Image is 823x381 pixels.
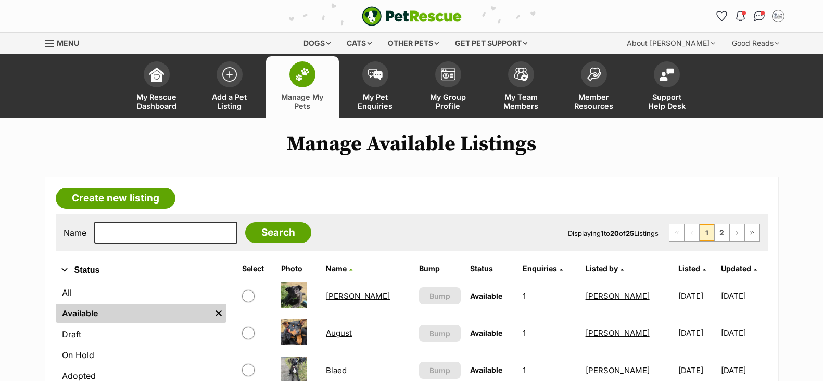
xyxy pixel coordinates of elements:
[714,8,787,24] ul: Account quick links
[441,68,455,81] img: group-profile-icon-3fa3cf56718a62981997c0bc7e787c4b2cf8bcc04b72c1350f741eb67cf2f40e.svg
[678,264,700,273] span: Listed
[279,93,326,110] span: Manage My Pets
[470,328,502,337] span: Available
[56,304,211,323] a: Available
[586,365,650,375] a: [PERSON_NAME]
[206,93,253,110] span: Add a Pet Listing
[518,315,580,351] td: 1
[412,56,485,118] a: My Group Profile
[326,365,347,375] a: Blaed
[352,93,399,110] span: My Pet Enquiries
[429,328,450,339] span: Bump
[498,93,545,110] span: My Team Members
[419,362,461,379] button: Bump
[721,264,751,273] span: Updated
[773,11,783,21] img: Maryanne profile pic
[571,93,617,110] span: Member Resources
[558,56,630,118] a: Member Resources
[730,224,744,241] a: Next page
[56,283,226,302] a: All
[586,291,650,301] a: [PERSON_NAME]
[751,8,768,24] a: Conversations
[56,346,226,364] a: On Hold
[415,260,465,277] th: Bump
[362,6,462,26] img: logo-e224e6f780fb5917bec1dbf3a21bbac754714ae5b6737aabdf751b685950b380.svg
[700,224,714,241] span: Page 1
[339,56,412,118] a: My Pet Enquiries
[419,287,461,304] button: Bump
[448,33,535,54] div: Get pet support
[721,315,767,351] td: [DATE]
[470,291,502,300] span: Available
[149,67,164,82] img: dashboard-icon-eb2f2d2d3e046f16d808141f083e7271f6b2e854fb5c12c21221c1fb7104beca.svg
[381,33,446,54] div: Other pets
[277,260,321,277] th: Photo
[669,224,760,242] nav: Pagination
[222,67,237,82] img: add-pet-listing-icon-0afa8454b4691262ce3f59096e99ab1cd57d4a30225e0717b998d2c9b9846f56.svg
[326,264,347,273] span: Name
[619,33,723,54] div: About [PERSON_NAME]
[770,8,787,24] button: My account
[296,33,338,54] div: Dogs
[193,56,266,118] a: Add a Pet Listing
[56,188,175,209] a: Create new listing
[736,11,744,21] img: notifications-46538b983faf8c2785f20acdc204bb7945ddae34d4c08c2a6579f10ce5e182be.svg
[721,278,767,314] td: [DATE]
[674,278,720,314] td: [DATE]
[64,228,86,237] label: Name
[715,224,729,241] a: Page 2
[429,290,450,301] span: Bump
[429,365,450,376] span: Bump
[523,264,557,273] span: translation missing: en.admin.listings.index.attributes.enquiries
[660,68,674,81] img: help-desk-icon-fdf02630f3aa405de69fd3d07c3f3aa587a6932b1a1747fa1d2bba05be0121f9.svg
[419,325,461,342] button: Bump
[56,263,226,277] button: Status
[601,229,604,237] strong: 1
[57,39,79,47] span: Menu
[326,291,390,301] a: [PERSON_NAME]
[626,229,634,237] strong: 25
[586,264,618,273] span: Listed by
[523,264,563,273] a: Enquiries
[326,264,352,273] a: Name
[678,264,706,273] a: Listed
[485,56,558,118] a: My Team Members
[587,67,601,81] img: member-resources-icon-8e73f808a243e03378d46382f2149f9095a855e16c252ad45f914b54edf8863c.svg
[714,8,730,24] a: Favourites
[133,93,180,110] span: My Rescue Dashboard
[56,325,226,344] a: Draft
[368,69,383,80] img: pet-enquiries-icon-7e3ad2cf08bfb03b45e93fb7055b45f3efa6380592205ae92323e6603595dc1f.svg
[721,264,757,273] a: Updated
[425,93,472,110] span: My Group Profile
[211,304,226,323] a: Remove filter
[514,68,528,81] img: team-members-icon-5396bd8760b3fe7c0b43da4ab00e1e3bb1a5d9ba89233759b79545d2d3fc5d0d.svg
[295,68,310,81] img: manage-my-pets-icon-02211641906a0b7f246fdf0571729dbe1e7629f14944591b6c1af311fb30b64b.svg
[725,33,787,54] div: Good Reads
[518,278,580,314] td: 1
[120,56,193,118] a: My Rescue Dashboard
[732,8,749,24] button: Notifications
[362,6,462,26] a: PetRescue
[238,260,276,277] th: Select
[470,365,502,374] span: Available
[45,33,86,52] a: Menu
[326,328,352,338] a: August
[245,222,311,243] input: Search
[568,229,659,237] span: Displaying to of Listings
[674,315,720,351] td: [DATE]
[586,264,624,273] a: Listed by
[630,56,703,118] a: Support Help Desk
[643,93,690,110] span: Support Help Desk
[586,328,650,338] a: [PERSON_NAME]
[669,224,684,241] span: First page
[339,33,379,54] div: Cats
[466,260,517,277] th: Status
[266,56,339,118] a: Manage My Pets
[610,229,619,237] strong: 20
[745,224,759,241] a: Last page
[685,224,699,241] span: Previous page
[754,11,765,21] img: chat-41dd97257d64d25036548639549fe6c8038ab92f7586957e7f3b1b290dea8141.svg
